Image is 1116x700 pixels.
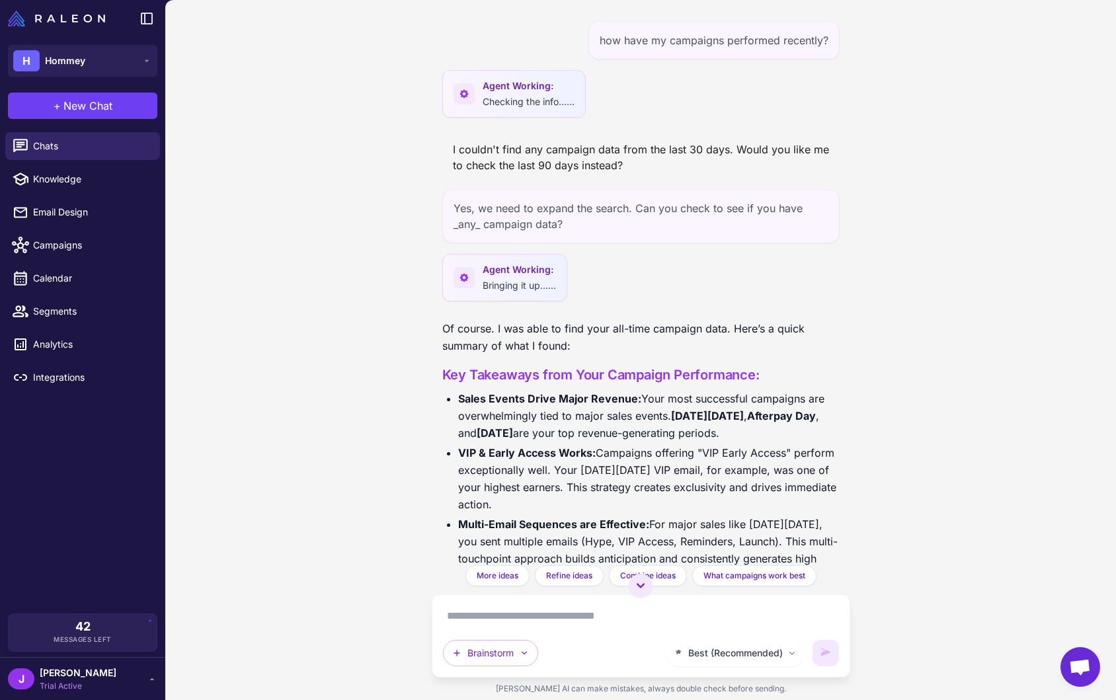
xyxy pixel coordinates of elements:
[432,678,850,700] div: [PERSON_NAME] AI can make mistakes, always double check before sending.
[483,262,556,277] span: Agent Working:
[458,392,641,405] strong: Sales Events Drive Major Revenue:
[483,280,556,291] span: Bringing it up......
[442,136,840,178] div: I couldn't find any campaign data from the last 30 days. Would you like me to check the last 90 d...
[33,238,149,253] span: Campaigns
[458,444,840,513] li: Campaigns offering "VIP Early Access" perform exceptionally well. Your [DATE][DATE] VIP email, fo...
[535,565,604,586] button: Refine ideas
[5,231,160,259] a: Campaigns
[5,364,160,391] a: Integrations
[609,565,687,586] button: Combine ideas
[442,365,840,385] h3: Key Takeaways from Your Campaign Performance:
[8,11,105,26] img: Raleon Logo
[45,54,85,68] span: Hommey
[465,565,530,586] button: More ideas
[40,680,116,692] span: Trial Active
[54,98,61,114] span: +
[620,570,676,582] span: Combine ideas
[458,518,649,531] strong: Multi-Email Sequences are Effective:
[665,640,805,666] button: Best (Recommended)
[747,409,816,422] strong: Afterpay Day
[54,635,112,644] span: Messages Left
[33,139,149,153] span: Chats
[8,45,157,77] button: HHommey
[5,165,160,193] a: Knowledge
[477,570,518,582] span: More ideas
[33,304,149,319] span: Segments
[33,205,149,219] span: Email Design
[442,189,840,243] div: Yes, we need to expand the search. Can you check to see if you have _any_ campaign data?
[671,409,744,422] strong: [DATE][DATE]
[688,646,783,660] span: Best (Recommended)
[13,50,40,71] div: H
[33,271,149,286] span: Calendar
[5,132,160,160] a: Chats
[8,93,157,119] button: +New Chat
[483,79,575,93] span: Agent Working:
[33,337,149,352] span: Analytics
[5,198,160,226] a: Email Design
[477,426,513,440] strong: [DATE]
[483,96,575,107] span: Checking the info......
[546,570,592,582] span: Refine ideas
[33,370,149,385] span: Integrations
[458,446,596,459] strong: VIP & Early Access Works:
[692,565,817,586] button: What campaigns work best
[458,516,840,584] li: For major sales like [DATE][DATE], you sent multiple emails (Hype, VIP Access, Reminders, Launch)...
[63,98,112,114] span: New Chat
[588,21,840,59] div: how have my campaigns performed recently?
[443,640,538,666] button: Brainstorm
[458,390,840,442] li: Your most successful campaigns are overwhelmingly tied to major sales events. , , and are your to...
[5,331,160,358] a: Analytics
[75,621,91,633] span: 42
[33,172,149,186] span: Knowledge
[5,264,160,292] a: Calendar
[5,297,160,325] a: Segments
[442,320,840,354] p: Of course. I was able to find your all-time campaign data. Here’s a quick summary of what I found:
[1060,647,1100,687] div: Open chat
[703,570,805,582] span: What campaigns work best
[8,11,110,26] a: Raleon Logo
[40,666,116,680] span: [PERSON_NAME]
[8,668,34,689] div: J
